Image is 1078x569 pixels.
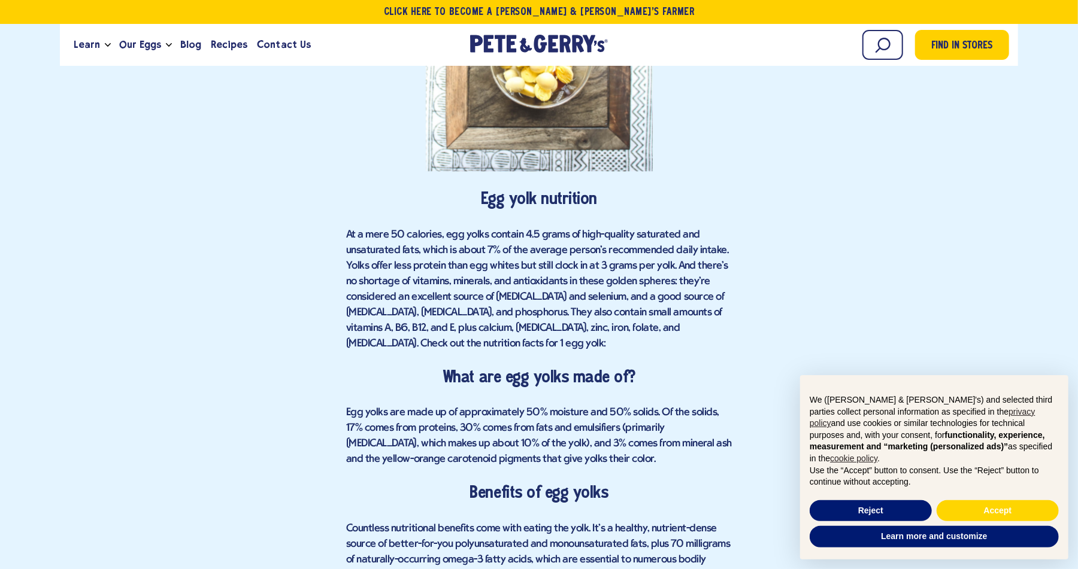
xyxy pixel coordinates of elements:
a: Find in Stores [915,30,1009,60]
span: Find in Stores [932,38,993,54]
strong: Egg yolk nutrition [481,192,597,208]
button: Learn more and customize [810,526,1059,547]
a: Blog [175,29,206,61]
a: Our Eggs [114,29,166,61]
input: Search [862,30,903,60]
a: cookie policy [830,454,877,463]
span: Blog [180,37,201,52]
p: Use the “Accept” button to consent. Use the “Reject” button to continue without accepting. [810,465,1059,488]
button: Open the dropdown menu for Our Eggs [166,43,172,47]
strong: Benefits of egg yolks [470,486,608,501]
span: Egg yolks are made up of approximately 50% moisture and 50% solids. Of the solids, 17% comes from... [346,407,732,465]
span: Our Eggs [119,37,161,52]
button: Reject [810,500,932,522]
button: Accept [937,500,1059,522]
span: Learn [74,37,100,52]
a: Recipes [206,29,252,61]
span: Recipes [211,37,247,52]
a: Learn [69,29,105,61]
strong: What are egg yolks made of? [443,370,635,386]
span: Contact Us [258,37,311,52]
a: Contact Us [253,29,316,61]
p: We ([PERSON_NAME] & [PERSON_NAME]'s) and selected third parties collect personal information as s... [810,394,1059,465]
button: Open the dropdown menu for Learn [105,43,111,47]
span: At a mere 50 calories, egg yolks contain 4.5 grams of high-quality saturated and unsaturated fats... [346,229,728,349]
